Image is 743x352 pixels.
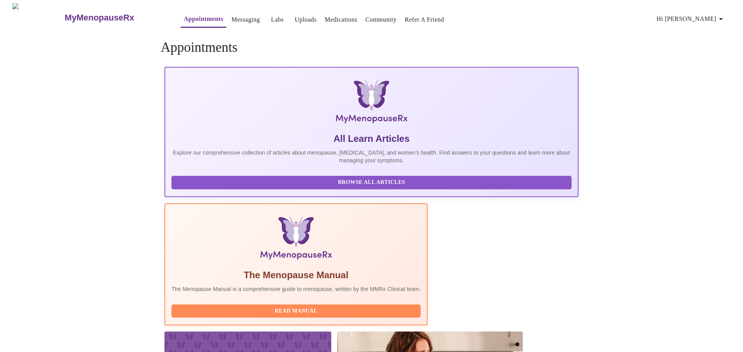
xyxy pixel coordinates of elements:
[322,12,360,27] button: Medications
[295,14,317,25] a: Uploads
[228,12,263,27] button: Messaging
[171,307,423,314] a: Read Manual
[325,14,357,25] a: Medications
[171,269,421,281] h5: The Menopause Manual
[179,178,564,187] span: Browse All Articles
[271,14,284,25] a: Labs
[292,12,320,27] button: Uploads
[654,11,729,27] button: Hi [PERSON_NAME]
[171,179,574,185] a: Browse All Articles
[171,149,572,164] p: Explore our comprehensive collection of articles about menopause, [MEDICAL_DATA], and women's hea...
[234,80,509,126] img: MyMenopauseRx Logo
[657,14,726,24] span: Hi [PERSON_NAME]
[171,176,572,189] button: Browse All Articles
[12,3,64,32] img: MyMenopauseRx Logo
[265,12,290,27] button: Labs
[362,12,400,27] button: Community
[402,12,447,27] button: Refer a Friend
[405,14,444,25] a: Refer a Friend
[65,13,134,23] h3: MyMenopauseRx
[211,216,381,263] img: Menopause Manual
[171,133,572,145] h5: All Learn Articles
[161,40,582,55] h4: Appointments
[231,14,260,25] a: Messaging
[179,306,413,316] span: Read Manual
[365,14,397,25] a: Community
[181,11,226,28] button: Appointments
[171,285,421,293] p: The Menopause Manual is a comprehensive guide to menopause, written by the MMRx Clinical team.
[184,14,223,24] a: Appointments
[64,4,165,31] a: MyMenopauseRx
[171,304,421,318] button: Read Manual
